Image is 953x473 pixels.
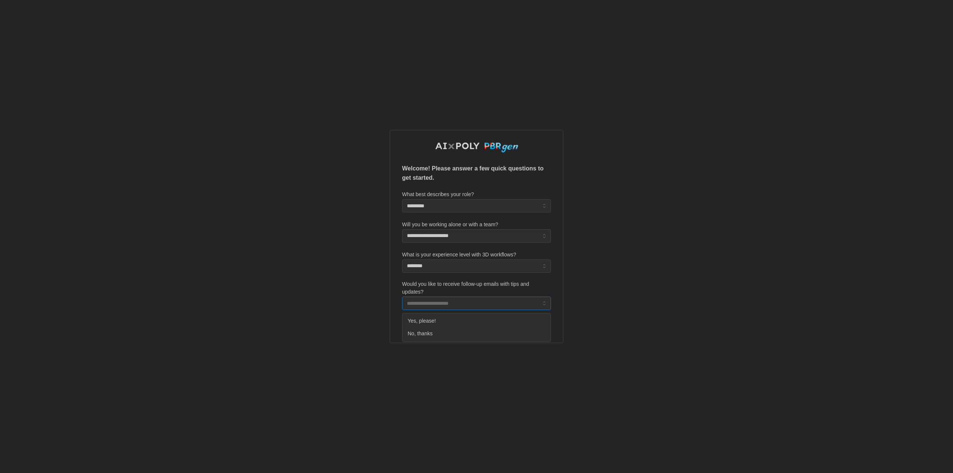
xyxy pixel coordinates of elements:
span: Yes, please! [408,317,436,325]
label: What best describes your role? [402,191,474,199]
label: Will you be working alone or with a team? [402,221,498,229]
span: No, thanks [408,330,433,338]
label: Would you like to receive follow-up emails with tips and updates? [402,280,551,296]
img: AIxPoly PBRgen [435,142,519,153]
label: What is your experience level with 3D workflows? [402,251,516,259]
p: Welcome! Please answer a few quick questions to get started. [402,164,551,183]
